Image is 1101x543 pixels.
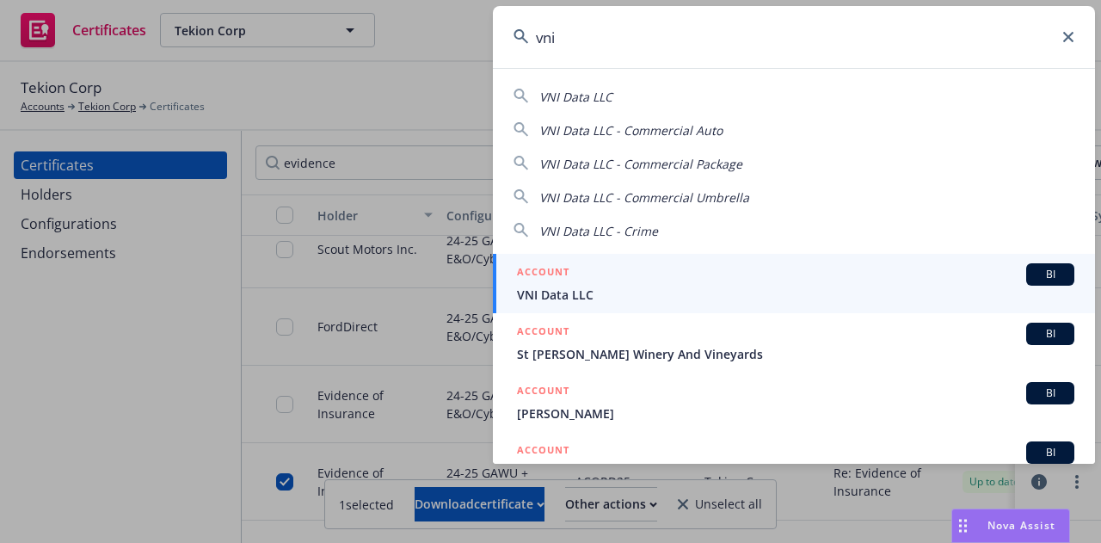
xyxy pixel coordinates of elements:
span: VNI Data LLC - Commercial Auto [539,122,723,139]
input: Search... [493,6,1095,68]
span: St [PERSON_NAME] Winery And Vineyards [517,345,1074,363]
span: Nova Assist [987,518,1055,533]
a: ACCOUNTBIVNI Data LLC [493,254,1095,313]
span: VNI Data LLC [517,286,1074,304]
span: VNI Data LLC - Crime [539,223,658,239]
h5: ACCOUNT [517,441,569,462]
span: VNI Data LLC - Commercial Umbrella [539,189,749,206]
span: BI [1033,445,1067,460]
h5: ACCOUNT [517,382,569,403]
h5: ACCOUNT [517,323,569,343]
span: VNI Data LLC - Commercial Package [539,156,742,172]
h5: ACCOUNT [517,263,569,284]
div: Drag to move [952,509,974,542]
span: [PERSON_NAME] [517,404,1074,423]
span: VNI Data LLC [539,89,612,105]
button: Nova Assist [951,509,1070,543]
span: BI [1033,267,1067,282]
a: ACCOUNTBI[PERSON_NAME] [493,373,1095,432]
a: ACCOUNTBI [493,432,1095,491]
span: BI [1033,326,1067,342]
a: ACCOUNTBISt [PERSON_NAME] Winery And Vineyards [493,313,1095,373]
span: BI [1033,386,1067,401]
